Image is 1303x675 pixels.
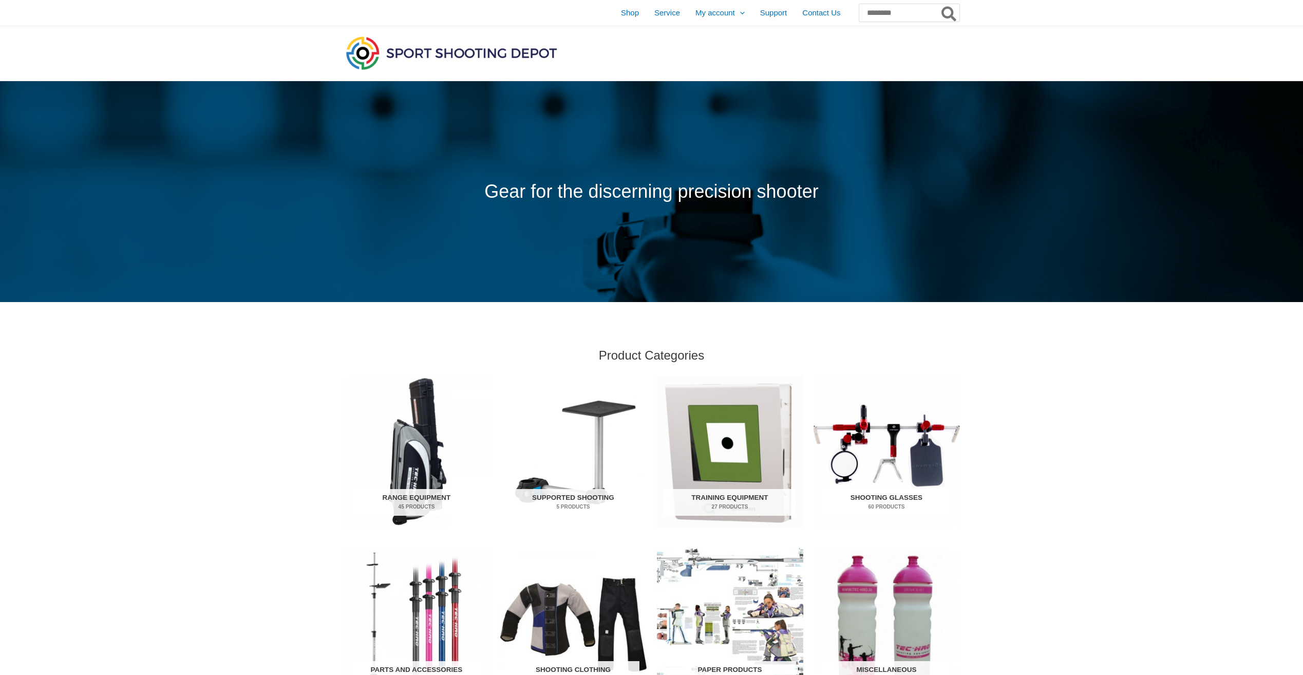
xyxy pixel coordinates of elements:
[820,489,953,516] h2: Shooting Glasses
[344,376,490,528] img: Range Equipment
[507,503,639,511] mark: 5 Products
[344,376,490,528] a: Visit product category Range Equipment
[500,376,647,528] a: Visit product category Supported Shooting
[344,34,559,72] img: Sport Shooting Depot
[939,4,959,22] button: Search
[820,503,953,511] mark: 60 Products
[350,503,483,511] mark: 45 Products
[350,489,483,516] h2: Range Equipment
[657,376,803,528] img: Training Equipment
[344,175,960,209] p: Gear for the discerning precision shooter
[344,347,960,363] h2: Product Categories
[664,489,796,516] h2: Training Equipment
[664,503,796,511] mark: 27 Products
[500,376,647,528] img: Supported Shooting
[507,489,639,516] h2: Supported Shooting
[814,376,960,528] img: Shooting Glasses
[814,376,960,528] a: Visit product category Shooting Glasses
[657,376,803,528] a: Visit product category Training Equipment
